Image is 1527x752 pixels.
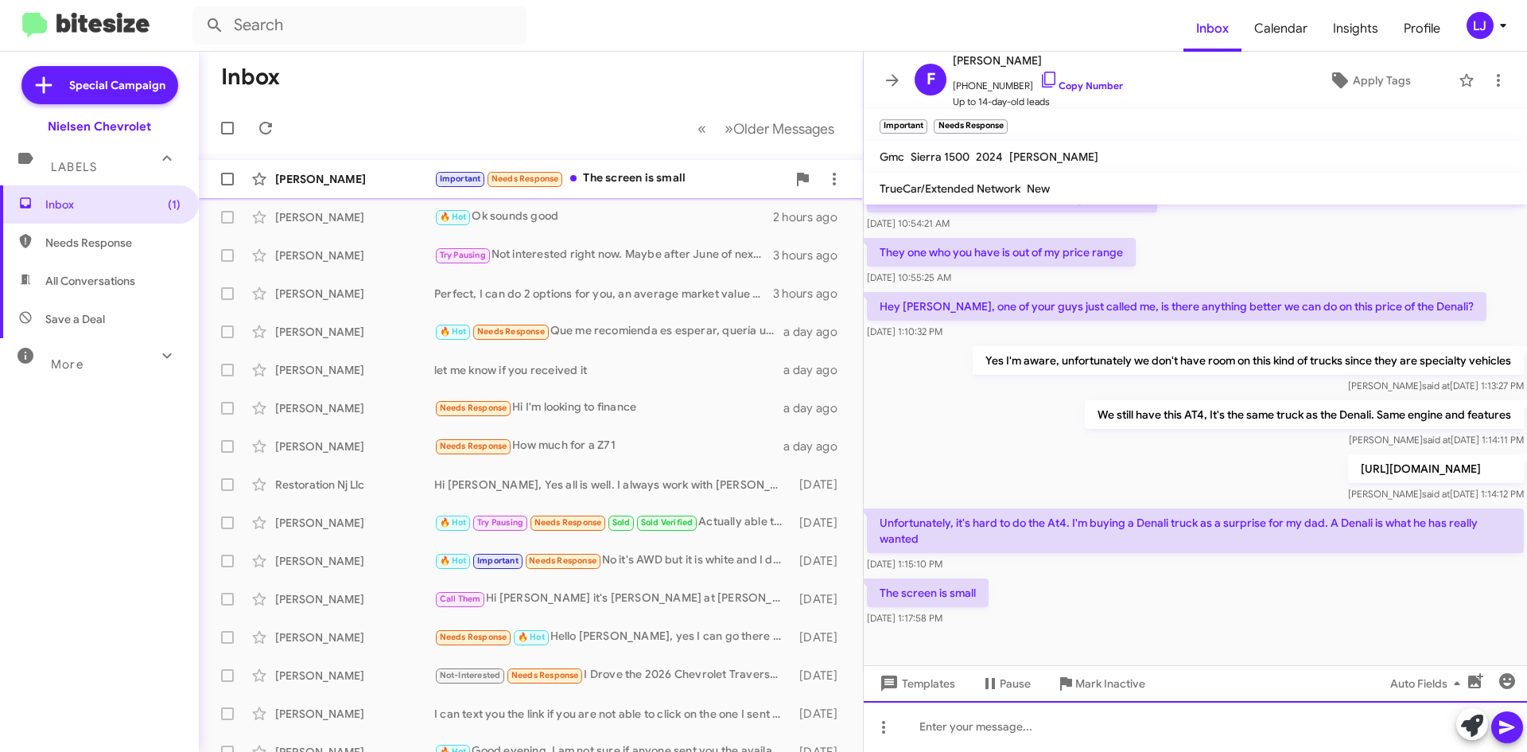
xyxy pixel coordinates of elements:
div: [PERSON_NAME] [275,438,434,454]
span: [PHONE_NUMBER] [953,70,1123,94]
a: Copy Number [1039,80,1123,92]
span: » [725,119,733,138]
div: [PERSON_NAME] [275,247,434,263]
div: I Drove the 2026 Chevrolet Traverse High Country, Here Is My Honest Review - Autoblog [URL][DOMAI... [434,666,791,684]
div: Not interested right now. Maybe after June of next year [434,246,773,264]
span: [DATE] 1:10:32 PM [867,325,942,337]
span: 2024 [976,150,1003,164]
span: 🔥 Hot [518,632,545,642]
div: [DATE] [791,553,850,569]
button: Templates [864,669,968,698]
span: Needs Response [492,173,559,184]
span: Up to 14-day-old leads [953,94,1123,110]
p: We still have this AT4, It's the same truck as the Denali. Same engine and features [1085,400,1524,429]
div: [PERSON_NAME] [275,515,434,531]
div: LJ [1467,12,1494,39]
span: Needs Response [45,235,181,251]
span: Auto Fields [1390,669,1467,698]
a: Inbox [1183,6,1241,52]
div: Hi [PERSON_NAME], Yes all is well. I always work with [PERSON_NAME] who does an incredible job ev... [434,477,791,493]
span: Important [477,555,519,566]
div: a day ago [783,362,850,378]
span: 🔥 Hot [440,517,467,528]
p: [URL][DOMAIN_NAME] [1348,454,1524,483]
div: [PERSON_NAME] [275,400,434,416]
p: Yes I'm aware, unfortunately we don't have room on this kind of trucks since they are specialty v... [973,346,1524,375]
span: New [1027,181,1050,196]
span: [DATE] 10:54:21 AM [867,217,950,229]
span: 🔥 Hot [440,326,467,337]
span: [PERSON_NAME] [953,51,1123,70]
button: Apply Tags [1288,66,1451,95]
span: Needs Response [440,403,507,413]
div: [PERSON_NAME] [275,591,434,607]
div: [PERSON_NAME] [275,324,434,340]
span: [DATE] 10:55:25 AM [867,271,951,283]
span: Templates [876,669,955,698]
span: Sierra 1500 [911,150,969,164]
div: [PERSON_NAME] [275,171,434,187]
a: Calendar [1241,6,1320,52]
div: 2 hours ago [773,209,850,225]
span: 🔥 Hot [440,212,467,222]
span: Profile [1391,6,1453,52]
span: Not-Interested [440,670,501,680]
div: [DATE] [791,591,850,607]
span: Try Pausing [477,517,523,528]
button: Previous [688,112,716,145]
span: [DATE] 1:15:10 PM [867,558,942,570]
input: Search [192,6,526,45]
span: Pause [1000,669,1031,698]
span: Save a Deal [45,311,105,327]
div: Nielsen Chevrolet [48,119,151,134]
div: [DATE] [791,668,850,684]
span: Needs Response [440,441,507,451]
p: Hey [PERSON_NAME], one of your guys just called me, is there anything better we can do on this pr... [867,292,1486,321]
span: [DATE] 1:17:58 PM [867,612,942,624]
span: Needs Response [534,517,602,528]
span: Sold Verified [641,517,694,528]
a: Insights [1320,6,1391,52]
div: [DATE] [791,706,850,722]
span: Mark Inactive [1075,669,1145,698]
span: said at [1422,380,1450,392]
div: [DATE] [791,629,850,645]
span: Needs Response [529,555,596,566]
div: Hi I'm looking to finance [434,399,783,417]
p: The screen is small [867,579,989,607]
div: [PERSON_NAME] [275,209,434,225]
div: Que me recomienda es esperar, quería una ustedes tienen motor 8 negra Silverado [434,322,783,341]
span: Needs Response [511,670,579,680]
small: Important [880,119,927,134]
div: [PERSON_NAME] [275,629,434,645]
span: F [927,67,935,92]
div: [PERSON_NAME] [275,553,434,569]
span: [PERSON_NAME] [DATE] 1:14:11 PM [1349,434,1524,446]
div: No it's AWD but it is white and I don't like that color [434,551,791,570]
div: [DATE] [791,477,850,493]
div: a day ago [783,324,850,340]
div: a day ago [783,400,850,416]
button: Next [715,112,844,145]
span: Labels [51,160,97,174]
div: Hi [PERSON_NAME] it's [PERSON_NAME] at [PERSON_NAME] Chevrolet. Adventure season is calling! Leas... [434,590,791,608]
span: Special Campaign [69,77,165,93]
span: [PERSON_NAME] [1009,150,1098,164]
span: Gmc [880,150,904,164]
div: a day ago [783,438,850,454]
button: Auto Fields [1377,669,1479,698]
span: Apply Tags [1353,66,1411,95]
span: Try Pausing [440,250,486,260]
span: said at [1422,488,1450,500]
div: Hello [PERSON_NAME], yes I can go there [DATE] [434,628,791,646]
h1: Inbox [221,64,280,90]
span: Inbox [45,197,181,212]
span: « [697,119,706,138]
p: They one who you have is out of my price range [867,238,1136,267]
span: [PERSON_NAME] [DATE] 1:13:27 PM [1348,380,1524,392]
div: let me know if you received it [434,362,783,378]
nav: Page navigation example [689,112,844,145]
